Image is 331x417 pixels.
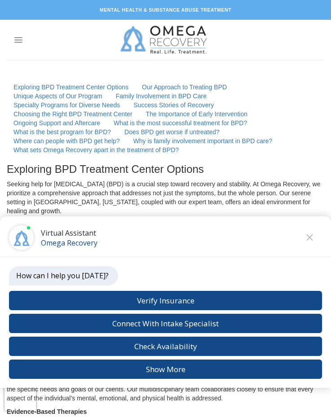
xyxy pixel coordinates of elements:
p: Seeking help for [MEDICAL_DATA] (BPD) is a crucial step toward recovery and stability. At Omega R... [7,180,324,215]
a: Unique Aspects of Our Program [13,92,102,100]
a: What is the best program for BPD? [13,128,111,136]
a: Ongoing Support and Aftercare [13,119,100,127]
strong: Mental Health & Substance Abuse Treatment [100,7,231,13]
img: Omega Recovery [115,20,216,60]
a: Exploring BPD Treatment Center Options [13,83,128,91]
p: Understanding that each person’s journey with BPD is unique, we create personalized treatment pla... [7,376,324,403]
a: Family Involvement in BPD Care [116,92,207,100]
a: Our Approach to Treating BPD [142,83,227,91]
a: Choosing the Right BPD Treatment Center [13,110,132,118]
iframe: reCAPTCHA [4,384,36,411]
a: Why is family involvement important in BPD care? [133,137,273,145]
a: Specialty Programs for Diverse Needs [13,101,120,109]
a: Where can people with BPD get help? [13,137,120,145]
a: Does BPD get worse if untreated? [124,128,220,136]
a: Menu [7,30,30,50]
h3: Exploring BPD Treatment Center Options [7,163,324,175]
a: What is the most successful treatment for BPD? [114,119,247,127]
a: What sets Omega Recovery apart in the treatment of BPD? [13,146,179,154]
strong: Evidence-Based Therapies [7,408,87,415]
a: The Importance of Early Intervention [146,110,247,118]
a: Success Stories of Recovery [133,101,214,109]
